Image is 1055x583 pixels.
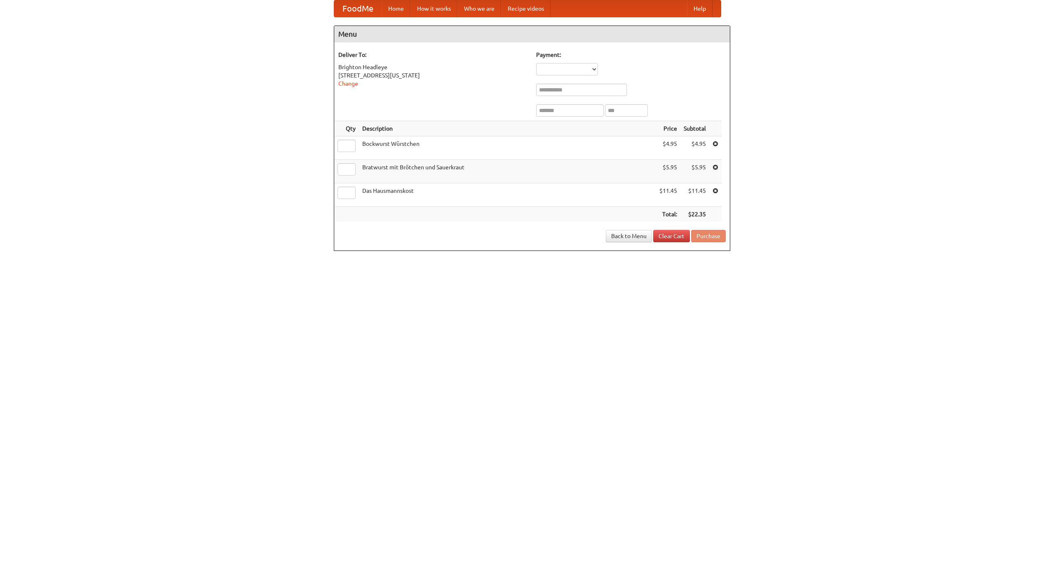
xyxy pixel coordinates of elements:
[334,26,730,42] h4: Menu
[680,160,709,183] td: $5.95
[606,230,652,242] a: Back to Menu
[680,121,709,136] th: Subtotal
[457,0,501,17] a: Who we are
[656,160,680,183] td: $5.95
[501,0,551,17] a: Recipe videos
[680,183,709,207] td: $11.45
[656,183,680,207] td: $11.45
[338,51,528,59] h5: Deliver To:
[687,0,713,17] a: Help
[656,207,680,222] th: Total:
[691,230,726,242] button: Purchase
[410,0,457,17] a: How it works
[338,63,528,71] div: Brighton Headleye
[536,51,726,59] h5: Payment:
[359,160,656,183] td: Bratwurst mit Brötchen und Sauerkraut
[359,136,656,160] td: Bockwurst Würstchen
[653,230,690,242] a: Clear Cart
[338,71,528,80] div: [STREET_ADDRESS][US_STATE]
[680,207,709,222] th: $22.35
[382,0,410,17] a: Home
[359,183,656,207] td: Das Hausmannskost
[338,80,358,87] a: Change
[656,136,680,160] td: $4.95
[656,121,680,136] th: Price
[334,0,382,17] a: FoodMe
[680,136,709,160] td: $4.95
[359,121,656,136] th: Description
[334,121,359,136] th: Qty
